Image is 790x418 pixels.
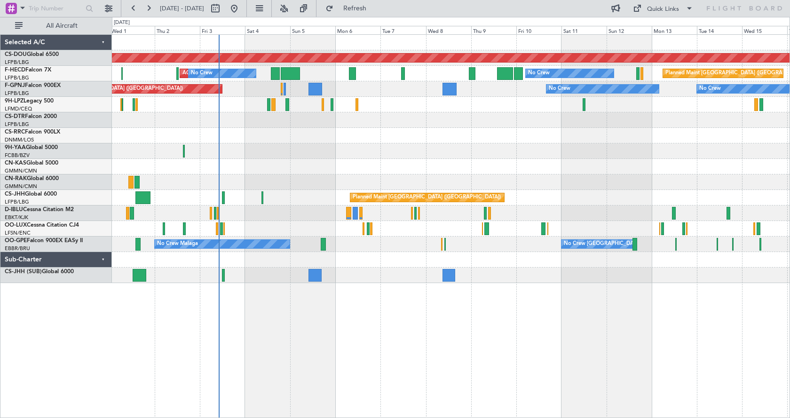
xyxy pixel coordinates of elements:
[549,82,570,96] div: No Crew
[5,207,74,213] a: D-IBLUCessna Citation M2
[5,198,29,205] a: LFPB/LBG
[5,160,58,166] a: CN-KASGlobal 5000
[5,145,58,150] a: 9H-YAAGlobal 5000
[5,83,61,88] a: F-GPNJFalcon 900EX
[245,26,290,34] div: Sat 4
[5,152,30,159] a: FCBB/BZV
[5,136,34,143] a: DNMM/LOS
[697,26,742,34] div: Tue 14
[155,26,200,34] div: Thu 2
[5,160,26,166] span: CN-KAS
[380,26,426,34] div: Tue 7
[29,1,83,16] input: Trip Number
[5,90,29,97] a: LFPB/LBG
[628,1,698,16] button: Quick Links
[114,19,130,27] div: [DATE]
[5,191,57,197] a: CS-JHHGlobal 6000
[182,66,281,80] div: AOG Maint Paris ([GEOGRAPHIC_DATA])
[528,66,550,80] div: No Crew
[10,18,102,33] button: All Aircraft
[699,82,721,96] div: No Crew
[290,26,335,34] div: Sun 5
[5,176,27,181] span: CN-RAK
[335,26,380,34] div: Mon 6
[5,145,26,150] span: 9H-YAA
[561,26,607,34] div: Sat 11
[5,238,27,244] span: OO-GPE
[5,98,54,104] a: 9H-LPZLegacy 500
[5,67,51,73] a: F-HECDFalcon 7X
[5,74,29,81] a: LFPB/LBG
[5,191,25,197] span: CS-JHH
[160,4,204,13] span: [DATE] - [DATE]
[5,129,25,135] span: CS-RRC
[5,176,59,181] a: CN-RAKGlobal 6000
[5,129,60,135] a: CS-RRCFalcon 900LX
[5,83,25,88] span: F-GPNJ
[200,26,245,34] div: Fri 3
[5,238,83,244] a: OO-GPEFalcon 900EX EASy II
[5,245,30,252] a: EBBR/BRU
[742,26,787,34] div: Wed 15
[426,26,471,34] div: Wed 8
[516,26,561,34] div: Fri 10
[647,5,679,14] div: Quick Links
[5,229,31,237] a: LFSN/ENC
[5,114,57,119] a: CS-DTRFalcon 2000
[5,269,74,275] a: CS-JHH (SUB)Global 6000
[5,67,25,73] span: F-HECD
[24,23,99,29] span: All Aircraft
[5,222,27,228] span: OO-LUX
[607,26,652,34] div: Sun 12
[5,52,27,57] span: CS-DOU
[353,190,501,205] div: Planned Maint [GEOGRAPHIC_DATA] ([GEOGRAPHIC_DATA])
[5,207,23,213] span: D-IBLU
[5,98,24,104] span: 9H-LPZ
[321,1,378,16] button: Refresh
[5,121,29,128] a: LFPB/LBG
[157,237,198,251] div: No Crew Malaga
[5,167,37,174] a: GMMN/CMN
[5,183,37,190] a: GMMN/CMN
[471,26,516,34] div: Thu 9
[335,5,375,12] span: Refresh
[5,105,32,112] a: LFMD/CEQ
[652,26,697,34] div: Mon 13
[110,26,155,34] div: Wed 1
[5,52,59,57] a: CS-DOUGlobal 6500
[5,269,42,275] span: CS-JHH (SUB)
[5,59,29,66] a: LFPB/LBG
[191,66,213,80] div: No Crew
[5,214,28,221] a: EBKT/KJK
[5,114,25,119] span: CS-DTR
[5,222,79,228] a: OO-LUXCessna Citation CJ4
[564,237,721,251] div: No Crew [GEOGRAPHIC_DATA] ([GEOGRAPHIC_DATA] National)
